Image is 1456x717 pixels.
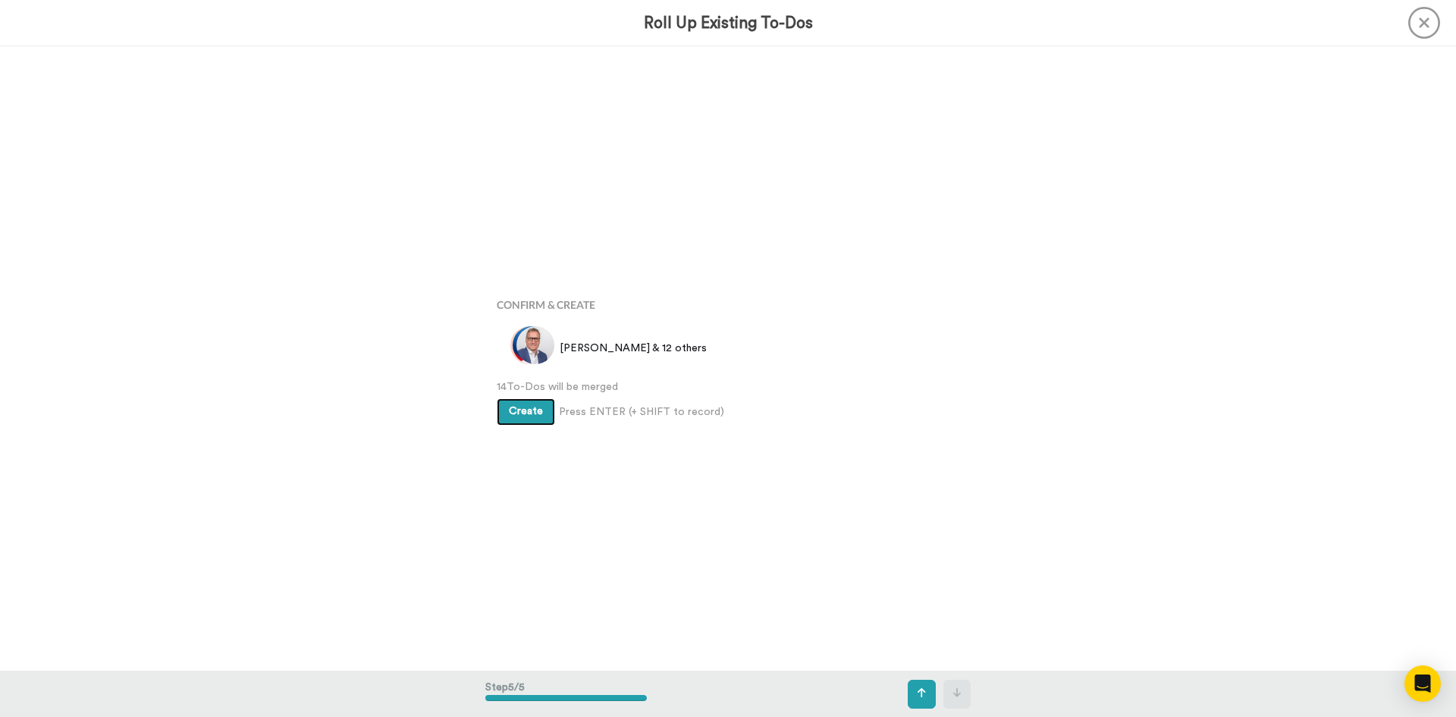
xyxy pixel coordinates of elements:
[497,299,959,310] h4: Confirm & Create
[485,672,647,716] div: Step 5 / 5
[513,326,551,364] img: 073a245f-d1c4-4f36-a7e2-cfedd59abb9d.jpg
[644,14,813,32] h3: Roll Up Existing To-Dos
[560,341,707,356] span: [PERSON_NAME] & 12 others
[516,326,554,364] img: c0d7cad7-0379-442d-9b12-3fe05297c512.jpg
[510,326,548,364] img: g.png
[1404,665,1441,702] div: Open Intercom Messenger
[559,404,724,420] span: Press ENTER (+ SHIFT to record)
[497,379,959,395] span: 14 To-Dos will be merged
[497,398,555,426] button: Create
[509,406,543,417] span: Create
